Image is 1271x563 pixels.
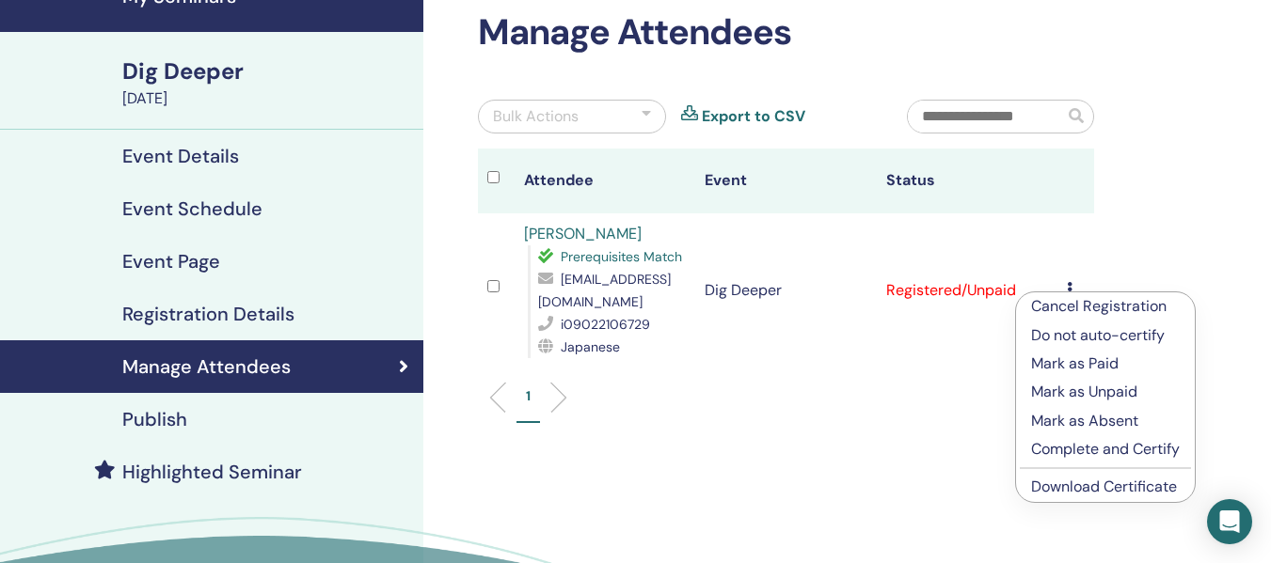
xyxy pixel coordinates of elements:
div: Dig Deeper [122,55,412,87]
h2: Manage Attendees [478,11,1094,55]
div: Open Intercom Messenger [1207,499,1252,544]
h4: Event Schedule [122,197,262,220]
th: Event [695,149,877,213]
p: 1 [526,386,531,406]
a: [PERSON_NAME] [524,224,642,243]
h4: Event Page [122,250,220,273]
th: Attendee [515,149,696,213]
th: Status [877,149,1058,213]
h4: Publish [122,408,187,430]
span: Japanese [561,338,620,355]
p: Mark as Unpaid [1031,381,1180,403]
p: Mark as Paid [1031,352,1180,375]
span: [EMAIL_ADDRESS][DOMAIN_NAME] [538,271,671,310]
a: Download Certificate [1031,477,1177,496]
a: Dig Deeper[DATE] [111,55,423,110]
div: Bulk Actions [493,105,579,128]
a: Export to CSV [702,105,805,128]
h4: Registration Details [122,303,294,325]
h4: Manage Attendees [122,355,291,378]
p: Complete and Certify [1031,438,1180,461]
h4: Highlighted Seminar [122,461,302,483]
p: Do not auto-certify [1031,324,1180,347]
span: Prerequisites Match [561,248,682,265]
p: Cancel Registration [1031,295,1180,318]
td: Dig Deeper [695,213,877,368]
div: [DATE] [122,87,412,110]
span: i09022106729 [561,316,650,333]
p: Mark as Absent [1031,410,1180,432]
h4: Event Details [122,145,239,167]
